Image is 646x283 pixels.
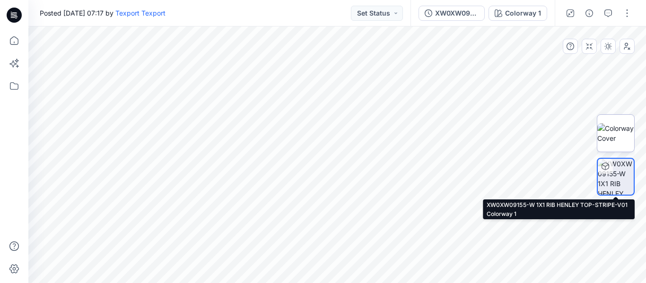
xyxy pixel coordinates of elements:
[115,9,166,17] a: Texport Texport
[40,8,166,18] span: Posted [DATE] 07:17 by
[598,159,634,195] img: XW0XW09155-W 1X1 RIB HENLEY TOP-STRIPE-V01 Colorway 1
[582,6,597,21] button: Details
[505,8,541,18] div: Colorway 1
[419,6,485,21] button: XW0XW09155-W 1X1 RIB HENLEY TOP-STRIPE-V01
[489,6,547,21] button: Colorway 1
[597,123,634,143] img: Colorway Cover
[435,8,479,18] div: XW0XW09155-W 1X1 RIB HENLEY TOP-STRIPE-V01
